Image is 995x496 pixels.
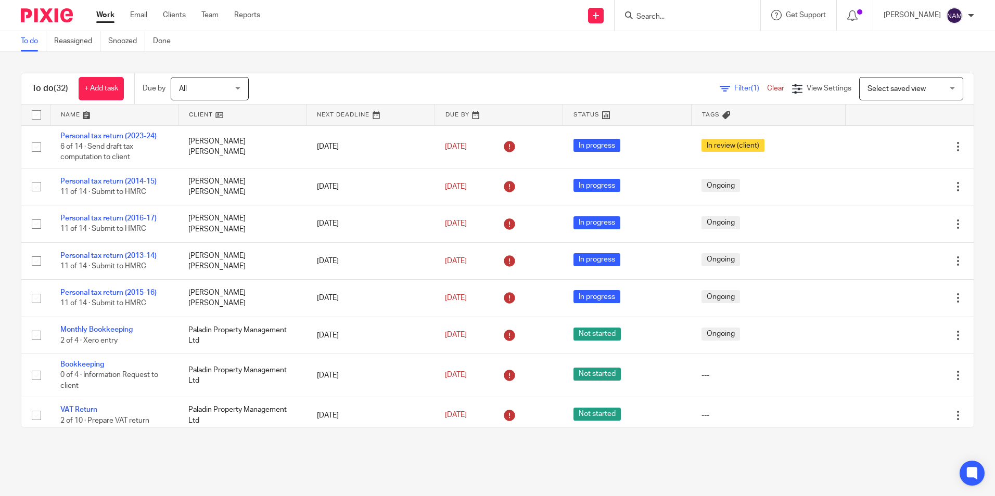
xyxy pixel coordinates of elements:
td: [PERSON_NAME] [PERSON_NAME] [178,205,306,242]
td: [DATE] [307,397,435,434]
a: + Add task [79,77,124,100]
span: [DATE] [445,332,467,339]
img: svg%3E [946,7,963,24]
div: --- [701,370,835,381]
span: [DATE] [445,220,467,227]
td: [DATE] [307,317,435,354]
a: Personal tax return (2023-24) [60,133,157,140]
span: Tags [702,112,720,118]
a: Personal tax return (2014-15) [60,178,157,185]
td: Paladin Property Management Ltd [178,317,306,354]
span: In progress [573,290,620,303]
td: [DATE] [307,242,435,279]
a: Team [201,10,219,20]
p: [PERSON_NAME] [884,10,941,20]
a: Bookkeeping [60,361,104,368]
td: [PERSON_NAME] [PERSON_NAME] [178,280,306,317]
span: 2 of 4 · Xero entry [60,337,118,344]
div: --- [701,410,835,421]
a: Monthly Bookkeeping [60,326,133,333]
a: Snoozed [108,31,145,51]
a: Personal tax return (2016-17) [60,215,157,222]
a: Clients [163,10,186,20]
h1: To do [32,83,68,94]
span: Not started [573,328,621,341]
span: 0 of 4 · Information Request to client [60,372,158,390]
td: [DATE] [307,280,435,317]
span: Ongoing [701,216,740,229]
span: View Settings [807,85,851,92]
td: Paladin Property Management Ltd [178,354,306,397]
span: 11 of 14 · Submit to HMRC [60,300,146,307]
a: VAT Return [60,406,97,413]
a: Work [96,10,114,20]
span: In progress [573,253,620,266]
img: Pixie [21,8,73,22]
a: Email [130,10,147,20]
td: Paladin Property Management Ltd [178,397,306,434]
span: 11 of 14 · Submit to HMRC [60,263,146,270]
span: Filter [734,85,767,92]
a: Clear [767,85,784,92]
td: [DATE] [307,168,435,205]
span: Not started [573,368,621,381]
a: Personal tax return (2015-16) [60,289,157,296]
span: Ongoing [701,328,740,341]
span: Get Support [786,11,826,19]
span: [DATE] [445,183,467,190]
span: [DATE] [445,143,467,150]
input: Search [635,12,729,22]
span: Ongoing [701,290,740,303]
span: [DATE] [445,412,467,419]
td: [PERSON_NAME] [PERSON_NAME] [178,242,306,279]
span: (32) [54,84,68,93]
a: Reports [234,10,260,20]
td: [DATE] [307,354,435,397]
span: 2 of 10 · Prepare VAT return [60,417,149,424]
span: [DATE] [445,257,467,265]
a: To do [21,31,46,51]
a: Reassigned [54,31,100,51]
a: Done [153,31,178,51]
td: [PERSON_NAME] [PERSON_NAME] [178,168,306,205]
td: [PERSON_NAME] [PERSON_NAME] [178,125,306,168]
span: Not started [573,408,621,421]
td: [DATE] [307,125,435,168]
span: Select saved view [868,85,926,93]
a: Personal tax return (2013-14) [60,252,157,259]
span: In progress [573,179,620,192]
span: 11 of 14 · Submit to HMRC [60,226,146,233]
span: (1) [751,85,759,92]
span: 11 of 14 · Submit to HMRC [60,188,146,195]
span: [DATE] [445,372,467,379]
p: Due by [143,83,165,94]
span: In progress [573,216,620,229]
span: In review (client) [701,139,764,152]
span: [DATE] [445,294,467,302]
span: All [179,85,187,93]
span: 6 of 14 · Send draft tax computation to client [60,143,133,161]
span: Ongoing [701,253,740,266]
span: In progress [573,139,620,152]
span: Ongoing [701,179,740,192]
td: [DATE] [307,205,435,242]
